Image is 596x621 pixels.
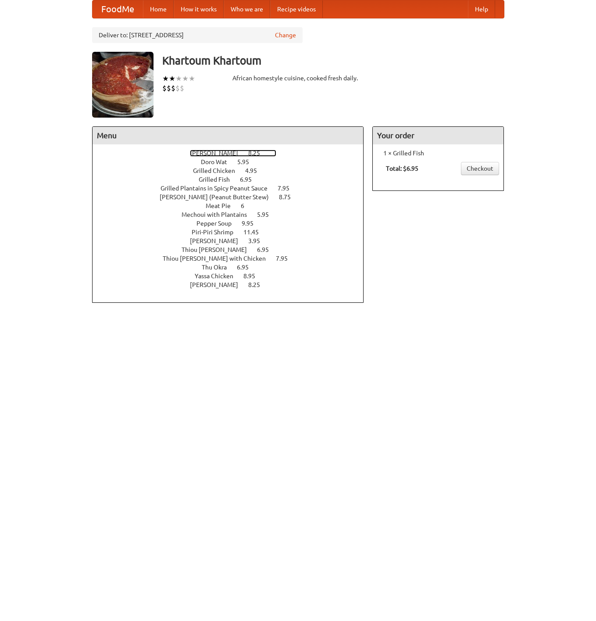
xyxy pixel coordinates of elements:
li: ★ [189,74,195,83]
a: Grilled Fish 6.95 [199,176,268,183]
span: 8.75 [279,194,300,201]
a: [PERSON_NAME] 8.25 [190,150,276,157]
span: Thiou [PERSON_NAME] with Chicken [163,255,275,262]
b: Total: $6.95 [386,165,418,172]
span: 9.95 [242,220,262,227]
span: Grilled Fish [199,176,239,183]
span: 8.25 [248,150,269,157]
h4: Menu [93,127,364,144]
span: [PERSON_NAME] [190,281,247,288]
li: $ [175,83,180,93]
a: Help [468,0,495,18]
span: 8.95 [243,273,264,280]
img: angular.jpg [92,52,153,118]
a: Who we are [224,0,270,18]
a: Mechoui with Plantains 5.95 [182,211,285,218]
span: Grilled Plantains in Spicy Peanut Sauce [161,185,276,192]
span: Doro Wat [201,158,236,165]
a: Change [275,31,296,39]
a: Recipe videos [270,0,323,18]
a: Grilled Chicken 4.95 [193,167,273,174]
a: Checkout [461,162,499,175]
li: 1 × Grilled Fish [377,149,499,158]
span: [PERSON_NAME] (Peanut Butter Stew) [160,194,278,201]
div: African homestyle cuisine, cooked fresh daily. [232,74,364,83]
a: How it works [174,0,224,18]
span: 11.45 [243,229,268,236]
span: 7.95 [276,255,296,262]
span: 6.95 [257,246,278,253]
span: Mechoui with Plantains [182,211,256,218]
h3: Khartoum Khartoum [162,52,504,69]
li: $ [167,83,171,93]
span: 5.95 [237,158,258,165]
li: $ [162,83,167,93]
span: Thiou [PERSON_NAME] [182,246,256,253]
span: 6.95 [237,264,257,271]
a: Home [143,0,174,18]
span: Piri-Piri Shrimp [192,229,242,236]
span: 8.25 [248,281,269,288]
span: 4.95 [245,167,266,174]
span: Meat Pie [206,202,239,209]
li: ★ [169,74,175,83]
a: Doro Wat 5.95 [201,158,265,165]
span: Grilled Chicken [193,167,244,174]
a: Grilled Plantains in Spicy Peanut Sauce 7.95 [161,185,306,192]
a: [PERSON_NAME] 8.25 [190,281,276,288]
span: 7.95 [278,185,298,192]
div: Deliver to: [STREET_ADDRESS] [92,27,303,43]
a: Yassa Chicken 8.95 [195,273,271,280]
h4: Your order [373,127,503,144]
a: Thu Okra 6.95 [202,264,265,271]
a: Thiou [PERSON_NAME] with Chicken 7.95 [163,255,304,262]
a: Piri-Piri Shrimp 11.45 [192,229,275,236]
span: Yassa Chicken [195,273,242,280]
a: FoodMe [93,0,143,18]
span: 6 [241,202,253,209]
li: ★ [182,74,189,83]
span: 6.95 [240,176,261,183]
li: ★ [162,74,169,83]
li: $ [171,83,175,93]
a: [PERSON_NAME] 3.95 [190,237,276,244]
a: Thiou [PERSON_NAME] 6.95 [182,246,285,253]
span: [PERSON_NAME] [190,150,247,157]
a: [PERSON_NAME] (Peanut Butter Stew) 8.75 [160,194,307,201]
span: 3.95 [248,237,269,244]
span: [PERSON_NAME] [190,237,247,244]
span: Thu Okra [202,264,236,271]
span: Pepper Soup [196,220,240,227]
a: Meat Pie 6 [206,202,261,209]
span: 5.95 [257,211,278,218]
li: $ [180,83,184,93]
li: ★ [175,74,182,83]
a: Pepper Soup 9.95 [196,220,270,227]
